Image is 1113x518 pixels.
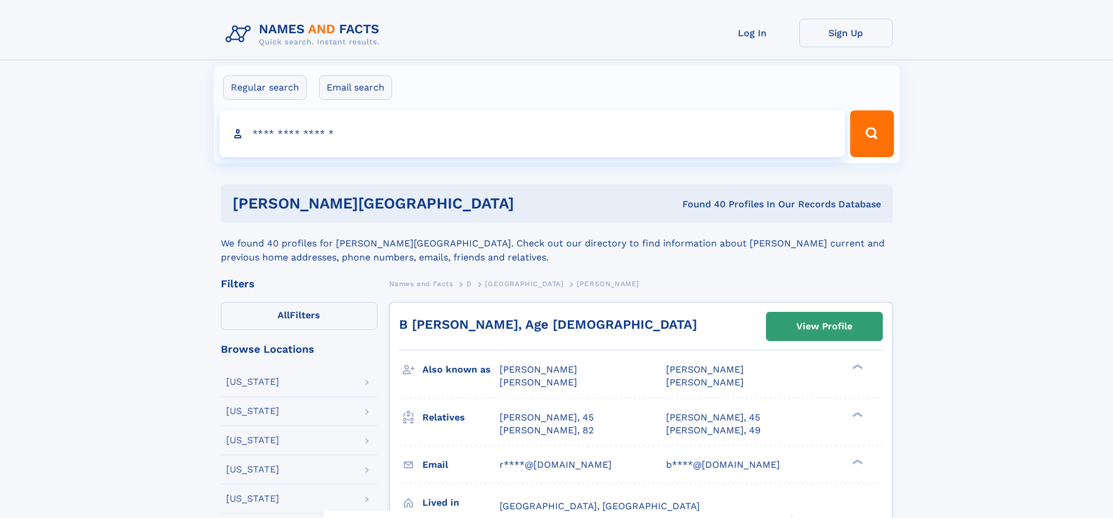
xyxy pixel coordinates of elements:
[389,276,453,291] a: Names and Facts
[598,198,881,211] div: Found 40 Profiles In Our Records Database
[666,411,760,424] a: [PERSON_NAME], 45
[466,276,472,291] a: D
[226,406,279,416] div: [US_STATE]
[500,500,700,512] span: [GEOGRAPHIC_DATA], [GEOGRAPHIC_DATA]
[500,411,594,424] a: [PERSON_NAME], 45
[850,411,864,418] div: ❯
[666,424,761,437] a: [PERSON_NAME], 49
[500,377,577,388] span: [PERSON_NAME]
[666,364,744,375] span: [PERSON_NAME]
[226,465,279,474] div: [US_STATE]
[485,276,563,291] a: [GEOGRAPHIC_DATA]
[850,458,864,465] div: ❯
[226,494,279,503] div: [US_STATE]
[799,19,893,47] a: Sign Up
[850,363,864,371] div: ❯
[422,455,500,475] h3: Email
[422,493,500,513] h3: Lived in
[226,436,279,445] div: [US_STATE]
[422,408,500,427] h3: Relatives
[466,280,472,288] span: D
[221,19,389,50] img: Logo Names and Facts
[221,344,377,354] div: Browse Locations
[666,377,744,388] span: [PERSON_NAME]
[221,302,377,330] label: Filters
[767,312,882,340] a: View Profile
[796,313,852,340] div: View Profile
[319,75,392,100] label: Email search
[422,360,500,380] h3: Also known as
[223,75,307,100] label: Regular search
[500,364,577,375] span: [PERSON_NAME]
[485,280,563,288] span: [GEOGRAPHIC_DATA]
[221,279,377,289] div: Filters
[226,377,279,387] div: [US_STATE]
[233,196,598,211] h1: [PERSON_NAME][GEOGRAPHIC_DATA]
[850,110,893,157] button: Search Button
[706,19,799,47] a: Log In
[500,424,594,437] a: [PERSON_NAME], 82
[399,317,697,332] a: B [PERSON_NAME], Age [DEMOGRAPHIC_DATA]
[577,280,639,288] span: [PERSON_NAME]
[278,310,290,321] span: All
[221,223,893,265] div: We found 40 profiles for [PERSON_NAME][GEOGRAPHIC_DATA]. Check out our directory to find informat...
[220,110,845,157] input: search input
